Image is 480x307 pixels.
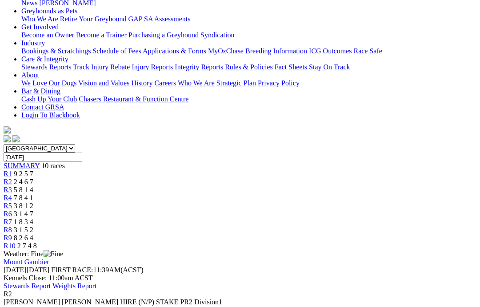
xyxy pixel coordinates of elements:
[21,31,74,39] a: Become an Owner
[51,266,93,274] span: FIRST RACE:
[200,31,234,39] a: Syndication
[21,47,476,55] div: Industry
[258,79,300,87] a: Privacy Policy
[309,63,350,71] a: Stay On Track
[4,202,12,210] a: R5
[131,79,152,87] a: History
[21,47,91,55] a: Bookings & Scratchings
[21,39,45,47] a: Industry
[17,242,37,250] span: 2 7 4 8
[21,79,76,87] a: We Love Our Dogs
[78,79,129,87] a: Vision and Values
[21,95,476,103] div: Bar & Dining
[4,250,63,258] span: Weather: Fine
[225,63,273,71] a: Rules & Policies
[4,298,476,306] div: [PERSON_NAME] [PERSON_NAME] HIRE (N/P) STAKE PR2 Division1
[4,290,12,298] span: R2
[4,266,49,274] span: [DATE]
[21,95,77,103] a: Cash Up Your Club
[208,47,244,55] a: MyOzChase
[216,79,256,87] a: Strategic Plan
[14,170,33,178] span: 9 2 5 7
[4,234,12,242] a: R9
[21,103,64,111] a: Contact GRSA
[4,258,49,266] a: Mount Gambier
[21,23,59,31] a: Get Involved
[4,126,11,133] img: logo-grsa-white.png
[245,47,307,55] a: Breeding Information
[4,226,12,234] a: R8
[79,95,188,103] a: Chasers Restaurant & Function Centre
[21,63,476,71] div: Care & Integrity
[4,186,12,194] a: R3
[14,178,33,186] span: 2 4 6 7
[309,47,352,55] a: ICG Outcomes
[52,282,97,290] a: Weights Report
[14,194,33,202] span: 7 8 4 1
[128,15,191,23] a: GAP SA Assessments
[143,47,206,55] a: Applications & Forms
[21,87,60,95] a: Bar & Dining
[175,63,223,71] a: Integrity Reports
[21,15,58,23] a: Who We Are
[14,186,33,194] span: 5 8 1 4
[92,47,141,55] a: Schedule of Fees
[4,282,51,290] a: Stewards Report
[21,63,71,71] a: Stewards Reports
[76,31,127,39] a: Become a Trainer
[14,210,33,218] span: 3 1 4 7
[73,63,130,71] a: Track Injury Rebate
[353,47,382,55] a: Race Safe
[21,55,68,63] a: Care & Integrity
[14,226,33,234] span: 3 1 5 2
[4,178,12,186] a: R2
[4,194,12,202] a: R4
[4,266,27,274] span: [DATE]
[4,218,12,226] a: R7
[154,79,176,87] a: Careers
[4,135,11,142] img: facebook.svg
[21,15,476,23] div: Greyhounds as Pets
[4,170,12,178] a: R1
[21,111,80,119] a: Login To Blackbook
[4,274,476,282] div: Kennels Close: 11:00am ACST
[178,79,215,87] a: Who We Are
[14,234,33,242] span: 8 2 6 4
[41,162,65,170] span: 10 races
[4,153,82,162] input: Select date
[4,162,40,170] a: SUMMARY
[21,31,476,39] div: Get Involved
[132,63,173,71] a: Injury Reports
[275,63,307,71] a: Fact Sheets
[128,31,199,39] a: Purchasing a Greyhound
[14,218,33,226] span: 1 8 3 4
[21,7,77,15] a: Greyhounds as Pets
[4,210,12,218] a: R6
[12,135,20,142] img: twitter.svg
[60,15,127,23] a: Retire Your Greyhound
[14,202,33,210] span: 3 8 1 2
[44,250,63,258] img: Fine
[21,79,476,87] div: About
[51,266,144,274] span: 11:39AM(ACST)
[21,71,39,79] a: About
[4,242,16,250] a: R10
